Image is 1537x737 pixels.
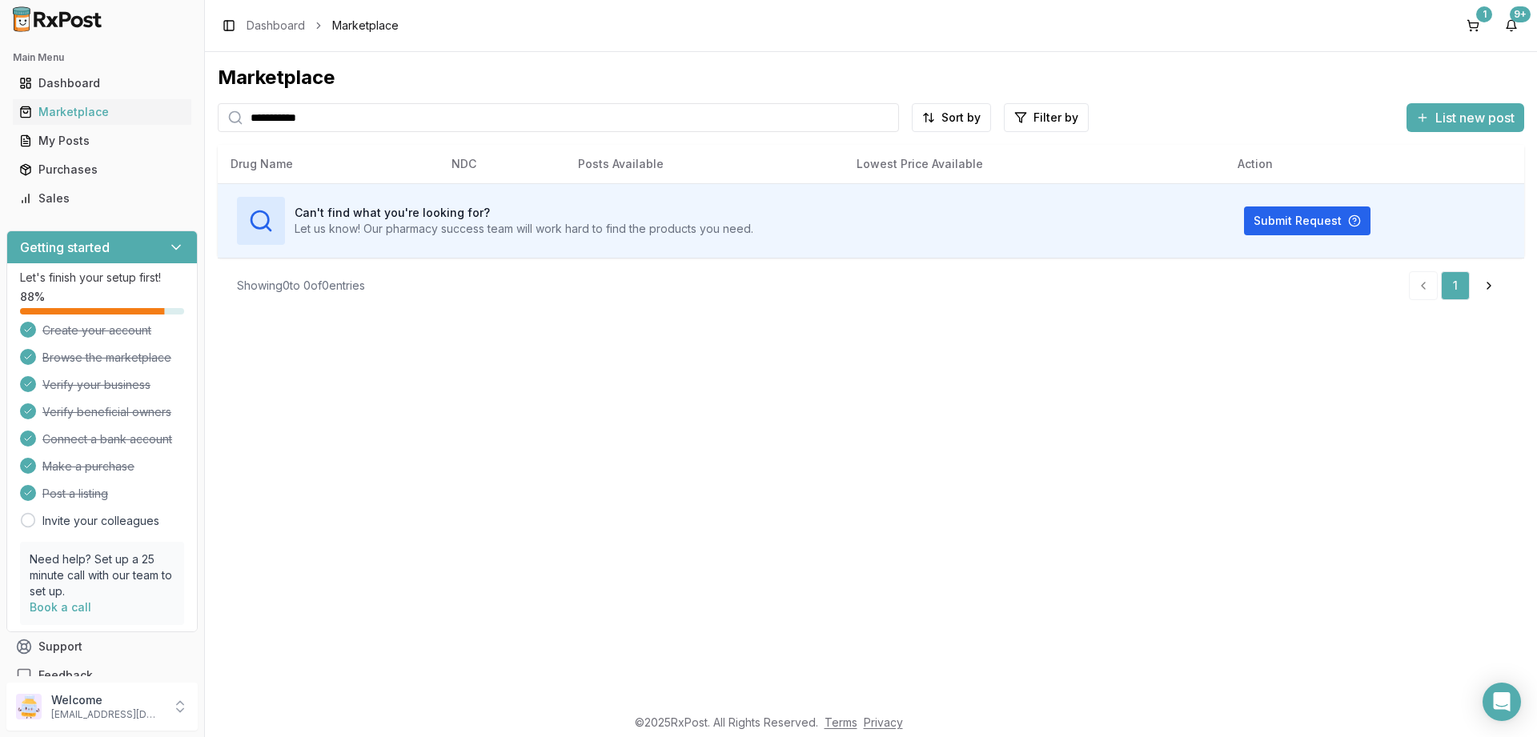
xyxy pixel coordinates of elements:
[439,145,565,183] th: NDC
[42,377,150,393] span: Verify your business
[42,513,159,529] a: Invite your colleagues
[844,145,1225,183] th: Lowest Price Available
[332,18,399,34] span: Marketplace
[1407,103,1524,132] button: List new post
[13,184,191,213] a: Sales
[218,145,439,183] th: Drug Name
[42,431,172,447] span: Connect a bank account
[1460,13,1486,38] button: 1
[1476,6,1492,22] div: 1
[19,133,185,149] div: My Posts
[51,692,163,708] p: Welcome
[1435,108,1515,127] span: List new post
[218,65,1524,90] div: Marketplace
[16,694,42,719] img: User avatar
[864,715,903,729] a: Privacy
[19,162,185,178] div: Purchases
[295,221,753,237] p: Let us know! Our pharmacy success team will work hard to find the products you need.
[38,667,93,683] span: Feedback
[247,18,399,34] nav: breadcrumb
[565,145,844,183] th: Posts Available
[1407,111,1524,127] a: List new post
[42,486,108,502] span: Post a listing
[1473,271,1505,300] a: Go to next page
[42,322,151,338] span: Create your account
[13,51,191,64] h2: Main Menu
[30,600,91,614] a: Book a call
[825,715,857,729] a: Terms
[13,155,191,184] a: Purchases
[1004,103,1089,132] button: Filter by
[1244,206,1370,235] button: Submit Request
[13,69,191,98] a: Dashboard
[51,708,163,721] p: [EMAIL_ADDRESS][DOMAIN_NAME]
[1033,110,1078,126] span: Filter by
[13,98,191,126] a: Marketplace
[6,157,198,182] button: Purchases
[941,110,981,126] span: Sort by
[19,190,185,206] div: Sales
[20,270,184,286] p: Let's finish your setup first!
[1409,271,1505,300] nav: pagination
[1483,683,1521,721] div: Open Intercom Messenger
[42,404,171,420] span: Verify beneficial owners
[6,661,198,690] button: Feedback
[1225,145,1524,183] th: Action
[237,278,365,294] div: Showing 0 to 0 of 0 entries
[6,186,198,211] button: Sales
[20,238,110,257] h3: Getting started
[6,632,198,661] button: Support
[42,459,134,475] span: Make a purchase
[1441,271,1470,300] a: 1
[1510,6,1531,22] div: 9+
[6,6,109,32] img: RxPost Logo
[6,99,198,125] button: Marketplace
[6,128,198,154] button: My Posts
[13,126,191,155] a: My Posts
[30,551,175,599] p: Need help? Set up a 25 minute call with our team to set up.
[6,70,198,96] button: Dashboard
[42,350,171,366] span: Browse the marketplace
[295,205,753,221] h3: Can't find what you're looking for?
[1499,13,1524,38] button: 9+
[19,104,185,120] div: Marketplace
[20,289,45,305] span: 88 %
[19,75,185,91] div: Dashboard
[912,103,991,132] button: Sort by
[247,18,305,34] a: Dashboard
